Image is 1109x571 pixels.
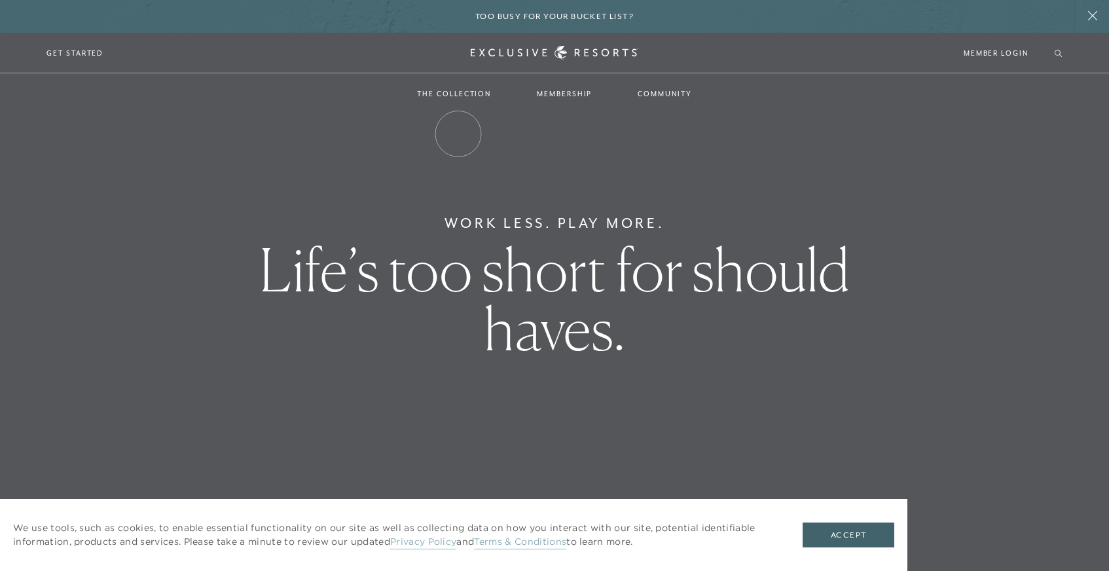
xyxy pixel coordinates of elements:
[524,75,605,113] a: Membership
[964,47,1028,59] a: Member Login
[390,536,456,549] a: Privacy Policy
[625,75,704,113] a: Community
[13,521,776,549] p: We use tools, such as cookies, to enable essential functionality on our site as well as collectin...
[404,75,504,113] a: The Collection
[445,213,665,234] h6: Work Less. Play More.
[194,240,915,358] h1: Life’s too short for should haves.
[46,47,103,59] a: Get Started
[803,523,894,547] button: Accept
[474,536,566,549] a: Terms & Conditions
[475,10,634,23] h6: Too busy for your bucket list?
